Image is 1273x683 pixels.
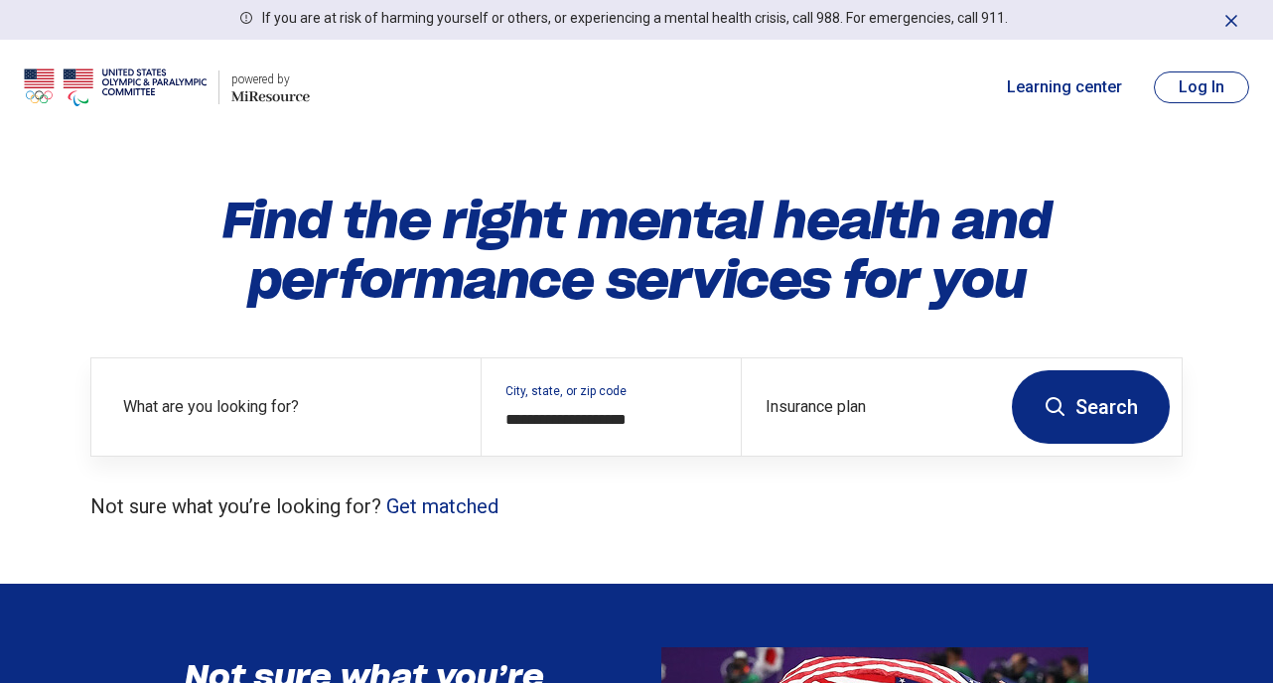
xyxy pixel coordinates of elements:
a: Learning center [1007,75,1122,99]
a: Get matched [386,494,498,518]
p: Not sure what you’re looking for? [90,492,1183,520]
label: What are you looking for? [123,395,457,419]
a: USOPCpowered by [24,64,310,111]
img: USOPC [24,64,207,111]
p: If you are at risk of harming yourself or others, or experiencing a mental health crisis, call 98... [262,8,1008,29]
div: powered by [231,70,310,88]
h1: Find the right mental health and performance services for you [90,191,1183,310]
button: Log In [1154,71,1249,103]
button: Dismiss [1221,8,1241,32]
button: Search [1012,370,1170,444]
